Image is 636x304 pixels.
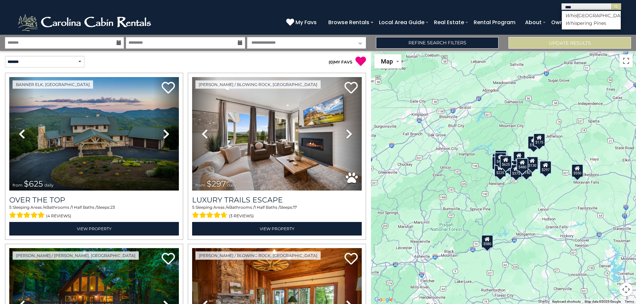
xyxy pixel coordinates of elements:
[344,252,358,266] a: Add to favorites
[526,156,538,170] div: $130
[510,164,522,177] div: $375
[520,163,532,177] div: $140
[381,58,393,65] span: Map
[329,60,352,65] a: (0)MY FAVS
[625,300,634,303] a: Terms (opens in new tab)
[431,17,467,28] a: Real Estate
[495,150,507,163] div: $125
[374,54,401,68] button: Change map style
[162,252,175,266] a: Add to favorites
[192,204,362,220] div: Sleeping Areas / Bathrooms / Sleeps:
[9,195,179,204] a: Over The Top
[254,205,280,210] span: 1 Half Baths /
[533,133,545,146] div: $175
[373,295,395,304] a: Open this area in Google Maps (opens a new window)
[522,17,545,28] a: About
[552,299,581,304] button: Keyboard shortcuts
[13,251,139,260] a: [PERSON_NAME] / [PERSON_NAME], [GEOGRAPHIC_DATA]
[9,204,179,220] div: Sleeping Areas / Bathrooms / Sleeps:
[619,54,633,67] button: Toggle fullscreen view
[500,155,512,169] div: $625
[565,20,577,26] em: Whis
[470,17,519,28] a: Rental Program
[494,164,506,177] div: $225
[207,179,226,189] span: $297
[24,179,43,189] span: $625
[195,251,321,260] a: [PERSON_NAME] / Blowing Rock, [GEOGRAPHIC_DATA]
[13,80,93,89] a: Banner Elk, [GEOGRAPHIC_DATA]
[192,222,362,236] a: View Property
[376,37,499,49] a: Refine Search Filters
[192,205,194,210] span: 5
[344,81,358,95] a: Add to favorites
[293,205,297,210] span: 17
[548,17,587,28] a: Owner Login
[227,183,237,188] span: daily
[162,81,175,95] a: Add to favorites
[17,13,154,32] img: White-1-2.png
[325,17,373,28] a: Browse Rentals
[516,158,528,171] div: $480
[229,212,254,220] span: (3 reviews)
[565,13,577,19] em: Whis
[571,164,583,177] div: $550
[9,205,12,210] span: 5
[44,205,46,210] span: 4
[329,60,334,65] span: ( )
[44,183,54,188] span: daily
[619,283,633,296] button: Map camera controls
[110,205,115,210] span: 23
[373,295,395,304] img: Google
[540,161,552,174] div: $297
[286,18,318,27] a: My Favs
[46,212,71,220] span: (4 reviews)
[585,300,621,303] span: Map data ©2025 Google
[376,17,428,28] a: Local Area Guide
[192,77,362,191] img: thumbnail_168695581.jpeg
[9,222,179,236] a: View Property
[195,80,321,89] a: [PERSON_NAME] / Blowing Rock, [GEOGRAPHIC_DATA]
[195,183,205,188] span: from
[481,235,493,248] div: $580
[330,60,333,65] span: 0
[492,156,504,169] div: $230
[528,136,540,149] div: $175
[513,151,525,164] div: $349
[192,195,362,204] a: Luxury Trails Escape
[562,20,621,26] li: pering Pines
[508,37,631,49] button: Update Results
[13,183,23,188] span: from
[295,18,317,26] span: My Favs
[227,205,229,210] span: 4
[562,13,621,19] li: [GEOGRAPHIC_DATA]
[72,205,97,210] span: 1 Half Baths /
[495,152,506,165] div: $425
[9,77,179,191] img: thumbnail_167153549.jpeg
